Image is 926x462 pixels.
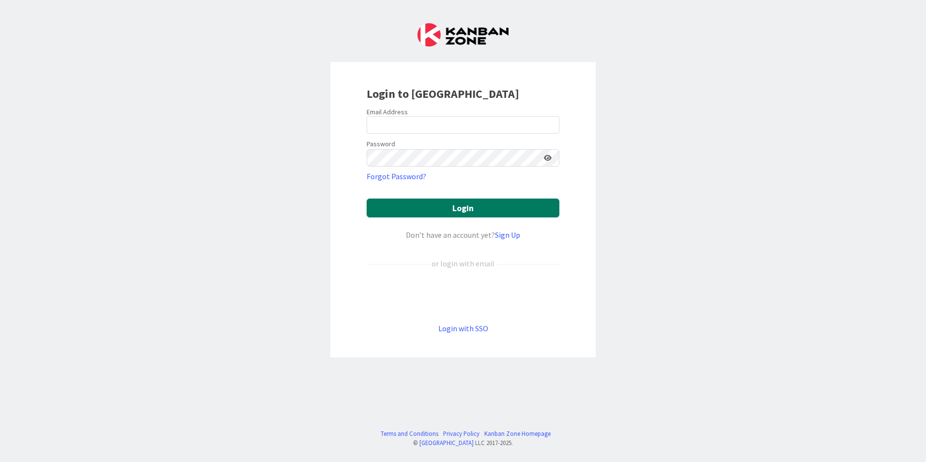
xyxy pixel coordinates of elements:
[367,170,426,182] a: Forgot Password?
[495,230,520,240] a: Sign Up
[443,429,479,438] a: Privacy Policy
[429,258,497,269] div: or login with email
[362,285,564,307] iframe: Sign in with Google Button
[484,429,551,438] a: Kanban Zone Homepage
[367,199,559,217] button: Login
[381,429,438,438] a: Terms and Conditions
[367,229,559,241] div: Don’t have an account yet?
[367,108,408,116] label: Email Address
[376,438,551,447] div: © LLC 2017- 2025 .
[417,23,509,46] img: Kanban Zone
[367,86,519,101] b: Login to [GEOGRAPHIC_DATA]
[438,323,488,333] a: Login with SSO
[419,439,474,447] a: [GEOGRAPHIC_DATA]
[367,139,395,149] label: Password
